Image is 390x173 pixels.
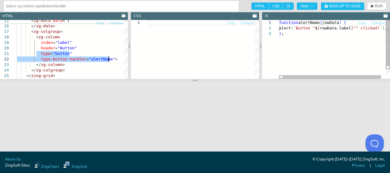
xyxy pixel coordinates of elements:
[36,68,63,72] span: zg-colgroup
[86,57,89,61] span: =
[55,40,72,45] span: "label"
[279,20,298,25] span: function
[240,21,254,25] span: Collapse
[265,13,268,19] div: JS
[300,4,314,8] span: View
[63,162,87,170] a: ZingGrid
[279,26,291,30] span: alert
[329,4,361,8] span: Sign Up to Save
[384,26,387,30] span: ;
[365,134,384,153] iframe: Toggle Customer Support
[35,162,59,170] a: ZingChart
[5,163,30,168] span: ZingSoft Sites:
[351,26,353,30] span: }
[279,31,281,36] span: }
[55,46,58,50] span: =
[320,26,351,30] span: rowData.label
[41,40,53,45] span: index
[63,18,65,23] span: =
[31,18,34,23] span: <
[115,57,118,61] span: >
[96,21,105,25] span: Copy
[53,24,55,28] span: >
[283,2,294,10] span: JS
[251,2,294,10] div: checkbox-group
[321,2,364,10] button: Sign Up to Save
[63,68,65,72] span: >
[51,51,53,56] span: =
[298,20,319,25] span: alertName
[291,26,293,30] span: (
[26,73,31,78] span: </
[131,20,140,25] div: 1
[297,2,317,10] button: View
[38,35,60,39] span: zg-column
[370,163,371,168] span: |
[320,20,322,25] span: (
[227,21,235,25] span: Copy
[31,68,36,72] span: </
[41,46,55,50] span: header
[63,62,65,67] span: >
[317,26,320,30] span: {
[53,40,55,45] span: =
[293,26,315,30] span: `Button "
[36,62,41,67] span: </
[41,57,86,61] span: type-button-handler
[53,51,72,56] span: "button"
[239,20,254,26] button: Collapse
[339,20,341,25] span: )
[322,20,339,25] span: rowData
[6,1,236,11] input: Untitled Demo
[382,26,384,30] span: )
[367,2,386,10] button: RUN
[31,73,53,78] span: zing-grid
[315,26,317,30] span: $
[375,4,383,8] span: RUN
[41,51,50,56] span: type
[31,29,34,34] span: <
[262,25,271,31] div: 2
[357,20,367,26] button: Copy
[53,18,62,23] span: data
[2,13,13,19] div: HTML
[353,26,382,30] span: "" clicked!`
[344,20,346,25] span: {
[352,163,365,168] a: Privacy
[31,24,36,28] span: </
[370,20,385,26] button: Collapse
[89,57,115,61] span: "alertName"
[96,20,105,26] button: Copy
[58,46,77,50] span: "Button"
[262,20,271,25] div: 1
[53,73,55,78] span: >
[34,18,51,23] span: zg-data
[358,21,366,25] span: Copy
[65,18,70,23] span: '[
[227,20,236,26] button: Copy
[281,31,284,36] span: ;
[34,29,60,34] span: zg-colgroup
[5,156,21,162] a: About Us
[36,24,53,28] span: zg-data
[133,13,141,19] div: CSS
[41,62,62,67] span: zg-column
[251,2,269,10] span: HTML
[36,35,39,39] span: <
[371,21,385,25] span: Collapse
[109,21,123,25] span: Collapse
[269,2,283,10] span: CSS
[375,163,385,168] a: Legal
[312,156,385,163] div: © Copyright [DATE]-[DATE] ZingSoft, Inc.
[262,31,271,37] div: 3
[109,20,124,26] button: Collapse
[60,29,63,34] span: >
